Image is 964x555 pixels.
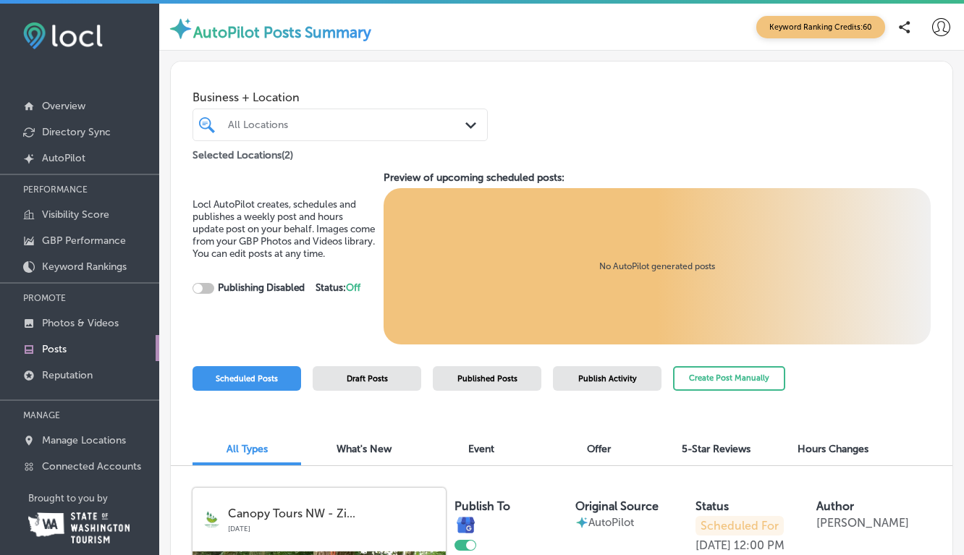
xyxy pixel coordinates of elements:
p: Directory Sync [42,126,111,138]
p: Manage Locations [42,434,126,446]
span: Business + Location [193,90,488,104]
p: GBP Performance [42,234,126,247]
img: logo [203,510,221,528]
p: AutoPilot [588,516,634,529]
p: Visibility Score [42,208,109,221]
p: Keyword Rankings [42,260,127,273]
div: All Locations [228,119,467,131]
img: Washington Tourism [28,512,130,543]
p: Scheduled For [695,516,784,535]
img: autopilot-icon [575,516,588,529]
p: Canopy Tours NW - Zi... [228,507,436,520]
p: Posts [42,343,67,355]
span: 5-Star Reviews [682,443,751,455]
span: Keyword Ranking Credits: 60 [756,16,885,38]
p: Selected Locations ( 2 ) [193,143,293,161]
p: Reputation [42,369,93,381]
p: Connected Accounts [42,460,141,473]
button: Create Post Manually [673,366,785,391]
span: Offer [587,443,611,455]
p: Overview [42,100,85,112]
p: Photos & Videos [42,317,119,329]
label: Author [816,499,854,513]
p: [DATE] [228,520,436,533]
span: Off [346,281,360,294]
strong: Status: [316,281,360,294]
img: autopilot-icon [168,16,193,41]
span: Draft Posts [347,374,388,384]
span: Publish Activity [578,374,637,384]
span: All Types [227,443,268,455]
p: 12:00 PM [734,538,785,552]
span: Locl AutoPilot creates, schedules and publishes a weekly post and hours update post on your behal... [193,198,375,247]
label: Original Source [575,499,659,513]
span: Scheduled Posts [216,374,278,384]
p: No AutoPilot generated posts [599,261,715,271]
p: [DATE] [695,538,731,552]
span: What's New [337,443,392,455]
span: Hours Changes [798,443,868,455]
strong: Publishing Disabled [218,281,305,294]
label: AutoPilot Posts Summary [193,23,371,41]
p: [PERSON_NAME] [816,516,909,530]
label: Publish To [454,499,510,513]
span: Event [468,443,494,455]
p: Brought to you by [28,493,159,504]
p: AutoPilot [42,152,85,164]
span: Published Posts [457,374,517,384]
h3: Preview of upcoming scheduled posts: [384,171,931,184]
label: Status [695,499,729,513]
img: fda3e92497d09a02dc62c9cd864e3231.png [23,22,103,49]
span: You can edit posts at any time. [193,247,325,260]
